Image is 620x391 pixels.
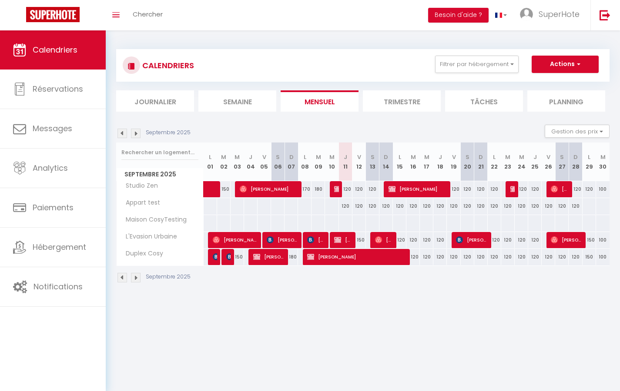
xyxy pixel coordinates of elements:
div: 120 [569,181,582,197]
th: 10 [325,142,338,181]
li: Trimestre [363,90,441,112]
div: 120 [583,181,596,197]
span: Notifications [34,281,83,292]
input: Rechercher un logement... [121,145,198,160]
div: 120 [501,198,515,214]
abbr: D [384,153,388,161]
abbr: M [600,153,606,161]
abbr: V [357,153,361,161]
span: Analytics [33,162,68,173]
div: 100 [596,249,610,265]
span: [PERSON_NAME] [213,232,258,248]
span: L'Evasion Urbaine [118,232,179,242]
li: Planning [527,90,605,112]
span: [PERSON_NAME] [PERSON_NAME] [510,181,515,197]
div: 120 [515,181,528,197]
div: 120 [515,249,528,265]
span: [PERSON_NAME] [253,249,285,265]
th: 15 [393,142,406,181]
th: 13 [366,142,379,181]
div: 120 [447,249,460,265]
span: [PERSON_NAME] [389,181,447,197]
abbr: M [424,153,429,161]
div: 120 [501,232,515,248]
abbr: L [588,153,590,161]
div: 180 [285,249,298,265]
div: 150 [583,249,596,265]
th: 06 [271,142,285,181]
p: Septembre 2025 [146,129,191,137]
th: 02 [217,142,231,181]
div: 120 [447,181,460,197]
span: SuperHote [539,9,580,20]
div: 120 [528,232,542,248]
th: 04 [244,142,258,181]
th: 22 [488,142,501,181]
div: 120 [433,249,447,265]
div: 120 [461,249,474,265]
div: 120 [555,198,569,214]
abbr: S [371,153,375,161]
abbr: V [262,153,266,161]
div: 100 [596,232,610,248]
abbr: M [505,153,510,161]
li: Tâches [445,90,523,112]
th: 26 [542,142,555,181]
img: Super Booking [26,7,80,22]
th: 05 [258,142,271,181]
div: 120 [488,198,501,214]
span: Réservations [33,83,83,94]
div: 120 [339,181,352,197]
span: [PERSON_NAME] [334,181,338,197]
span: [PERSON_NAME] [551,181,569,197]
span: [PERSON_NAME] [375,232,393,248]
div: 120 [433,198,447,214]
abbr: M [235,153,240,161]
div: 120 [501,249,515,265]
abbr: V [452,153,456,161]
abbr: J [439,153,442,161]
div: 120 [474,181,488,197]
span: Chercher [133,10,163,19]
div: 120 [366,198,379,214]
div: 120 [406,249,420,265]
span: Appart test [118,198,162,208]
th: 18 [433,142,447,181]
div: 120 [569,198,582,214]
span: Paiements [33,202,74,213]
li: Mensuel [281,90,359,112]
div: 120 [474,249,488,265]
span: [PERSON_NAME] [267,232,298,248]
th: 07 [285,142,298,181]
th: 23 [501,142,515,181]
div: 150 [352,232,366,248]
div: 120 [352,198,366,214]
div: 120 [379,198,393,214]
button: Actions [532,56,599,73]
abbr: L [209,153,211,161]
th: 08 [298,142,312,181]
div: 120 [515,198,528,214]
span: Studio Zen [118,181,160,191]
div: 120 [366,181,379,197]
li: Journalier [116,90,194,112]
th: 20 [461,142,474,181]
span: Septembre 2025 [117,168,203,181]
abbr: D [479,153,483,161]
div: 120 [528,181,542,197]
span: Duplex Cosy [118,249,165,258]
div: 120 [339,198,352,214]
abbr: L [493,153,496,161]
div: 120 [569,249,582,265]
span: Hébergement [33,242,86,252]
span: [PERSON_NAME] [456,232,487,248]
abbr: M [329,153,335,161]
div: 120 [542,249,555,265]
span: [PERSON_NAME] [334,232,352,248]
div: 120 [433,232,447,248]
th: 19 [447,142,460,181]
th: 24 [515,142,528,181]
div: 120 [474,198,488,214]
th: 30 [596,142,610,181]
img: ... [520,8,533,21]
